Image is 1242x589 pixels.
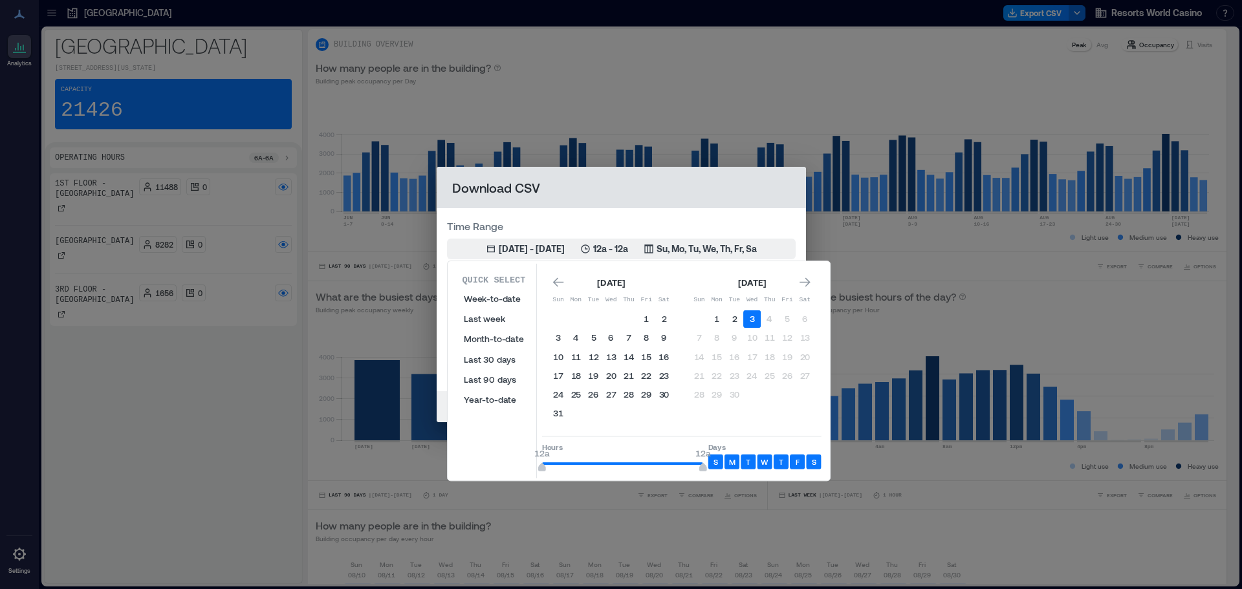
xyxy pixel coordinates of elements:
button: 10 [743,329,761,347]
p: Sun [550,295,567,305]
button: 9 [726,329,743,347]
button: 1 [708,310,726,328]
th: Wednesday [743,292,761,309]
p: S [812,456,816,467]
button: 11 [761,329,778,347]
p: Fri [638,295,655,305]
button: 16 [655,348,673,365]
button: 31 [550,405,567,422]
button: 20 [602,367,620,384]
p: Mon [708,295,726,305]
p: Su, Mo, Tu, We, Th, Fr, Sa [657,242,757,255]
th: Tuesday [726,292,743,309]
p: Sat [796,295,814,305]
button: 12 [778,329,796,347]
h2: Download CSV [437,167,806,208]
th: Tuesday [585,292,602,309]
p: Hours [542,442,703,452]
button: 28 [620,386,637,403]
button: 24 [743,367,761,384]
p: Thu [620,295,637,305]
button: 30 [726,386,743,403]
div: [DATE] - [DATE] [499,242,565,255]
p: Days [708,442,822,452]
button: 21 [690,367,708,384]
div: [DATE] [594,275,629,290]
p: Tue [585,295,602,305]
button: 9 [655,329,673,347]
p: T [746,456,750,467]
button: Week-to-date [457,289,532,309]
button: 2 [655,310,673,328]
button: 18 [567,367,585,384]
p: Quick Select [462,273,525,286]
button: 28 [690,386,708,403]
p: M [729,456,735,467]
div: [DATE] [734,275,769,290]
button: 26 [778,367,796,384]
button: 23 [655,367,673,384]
button: 5 [585,329,602,347]
th: Wednesday [602,292,620,309]
p: Sun [690,295,708,305]
p: T [779,456,783,467]
th: Sunday [550,292,567,309]
p: Sat [655,295,673,305]
th: Friday [638,292,655,309]
button: 25 [761,367,778,384]
button: 12 [585,348,602,365]
button: 17 [743,348,761,365]
button: Month-to-date [457,329,532,349]
button: 3 [743,310,761,328]
button: 4 [567,329,585,347]
button: 27 [602,386,620,403]
button: 21 [620,367,637,384]
button: 22 [638,367,655,384]
span: 12a [534,448,549,459]
button: 13 [602,348,620,365]
button: 15 [708,348,726,365]
button: 7 [690,329,708,347]
button: 15 [638,348,655,365]
button: 5 [778,310,796,328]
button: 6 [796,310,814,328]
button: 1 [638,310,655,328]
button: 13 [796,329,814,347]
button: 4 [761,310,778,328]
button: 14 [620,348,637,365]
th: Friday [778,292,796,309]
button: 23 [726,367,743,384]
p: Wed [602,295,620,305]
p: 12a - 12a [593,242,628,255]
p: Wed [743,295,761,305]
th: Saturday [796,292,814,309]
button: 29 [638,386,655,403]
th: Thursday [620,292,637,309]
span: 12a [695,448,710,459]
button: 16 [726,348,743,365]
p: W [761,456,768,467]
button: 14 [690,348,708,365]
p: S [714,456,718,467]
p: Mon [567,295,585,305]
button: 27 [796,367,814,384]
button: 25 [567,386,585,403]
button: [DATE] - [DATE]12a - 12aSu, Mo, Tu, We, Th, Fr, Sa [447,239,796,259]
button: Go to previous month [550,273,567,291]
button: Last 90 days [457,369,532,389]
button: Year-to-date [457,389,532,409]
button: 19 [585,367,602,384]
button: 8 [638,329,655,347]
button: 17 [550,367,567,384]
button: Last week [457,309,532,329]
p: Tue [726,295,743,305]
button: 6 [602,329,620,347]
button: 11 [567,348,585,365]
button: 30 [655,386,673,403]
th: Monday [567,292,585,309]
button: 8 [708,329,726,347]
p: Fri [778,295,796,305]
button: 29 [708,386,726,403]
button: 24 [550,386,567,403]
button: 10 [550,348,567,365]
